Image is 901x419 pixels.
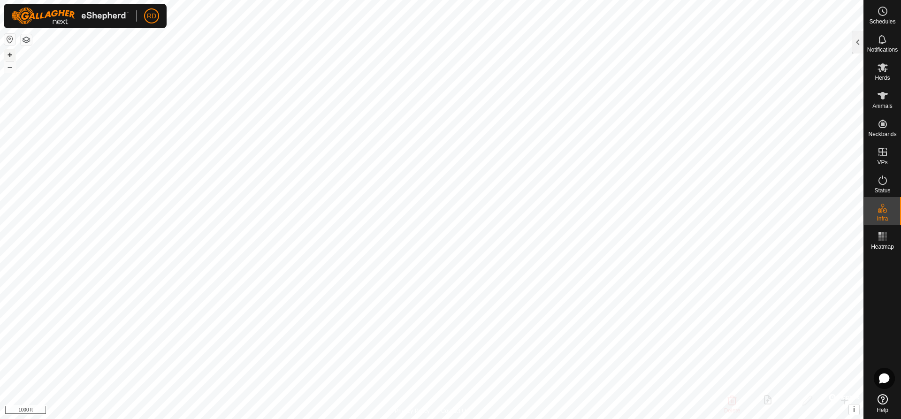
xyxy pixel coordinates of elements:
span: Infra [877,216,888,221]
a: Privacy Policy [395,407,430,415]
span: VPs [877,160,887,165]
span: Herds [875,75,890,81]
button: i [849,404,859,415]
img: Gallagher Logo [11,8,129,24]
a: Contact Us [441,407,469,415]
span: Notifications [867,47,898,53]
span: Neckbands [868,131,896,137]
span: i [853,405,855,413]
span: Help [877,407,888,413]
span: Status [874,188,890,193]
span: RD [147,11,156,21]
a: Help [864,390,901,417]
button: + [4,49,15,61]
span: Schedules [869,19,895,24]
span: Animals [872,103,893,109]
button: Reset Map [4,34,15,45]
button: – [4,61,15,73]
span: Heatmap [871,244,894,250]
button: Map Layers [21,34,32,46]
